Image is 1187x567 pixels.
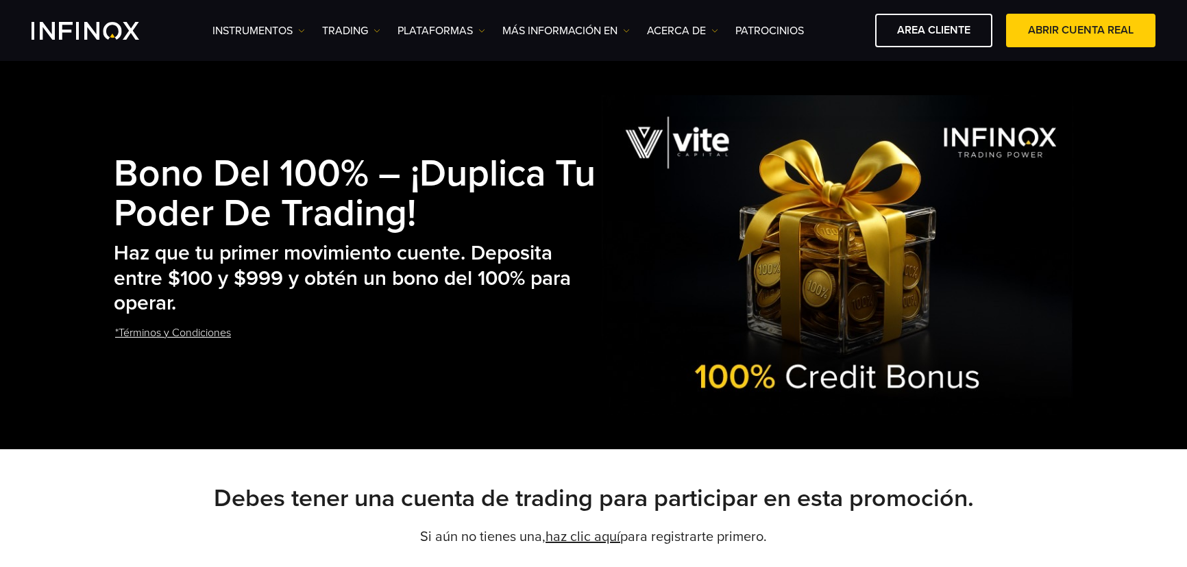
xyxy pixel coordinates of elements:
a: ACERCA DE [647,23,718,39]
a: TRADING [322,23,380,39]
a: Más información en [502,23,630,39]
a: Instrumentos [212,23,305,39]
a: haz clic aquí [546,529,620,545]
h2: Haz que tu primer movimiento cuente. Deposita entre $100 y $999 y obtén un bono del 100% para ope... [114,241,602,316]
a: *Términos y Condiciones [114,316,232,350]
a: INFINOX Logo [32,22,171,40]
strong: Debes tener una cuenta de trading para participar en esta promoción. [214,483,974,513]
a: ABRIR CUENTA REAL [1006,14,1155,47]
a: PLATAFORMAS [397,23,485,39]
p: Si aún no tienes una, para registrarte primero. [114,527,1073,546]
a: Patrocinios [735,23,804,39]
strong: Bono del 100% – ¡Duplica tu poder de trading! [114,151,596,236]
a: AREA CLIENTE [875,14,992,47]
